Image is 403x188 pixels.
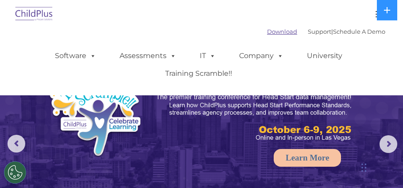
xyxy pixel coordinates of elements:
iframe: Chat Widget [258,92,403,188]
a: University [298,47,351,65]
a: Support [308,28,331,35]
a: IT [191,47,225,65]
div: Drag [361,154,367,181]
a: Software [46,47,105,65]
a: Training Scramble!! [156,65,241,82]
font: | [267,28,385,35]
a: Schedule A Demo [333,28,385,35]
img: ChildPlus by Procare Solutions [13,4,55,25]
a: Assessments [111,47,185,65]
button: Cookies Settings [4,161,26,184]
a: Company [230,47,292,65]
a: Download [267,28,297,35]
